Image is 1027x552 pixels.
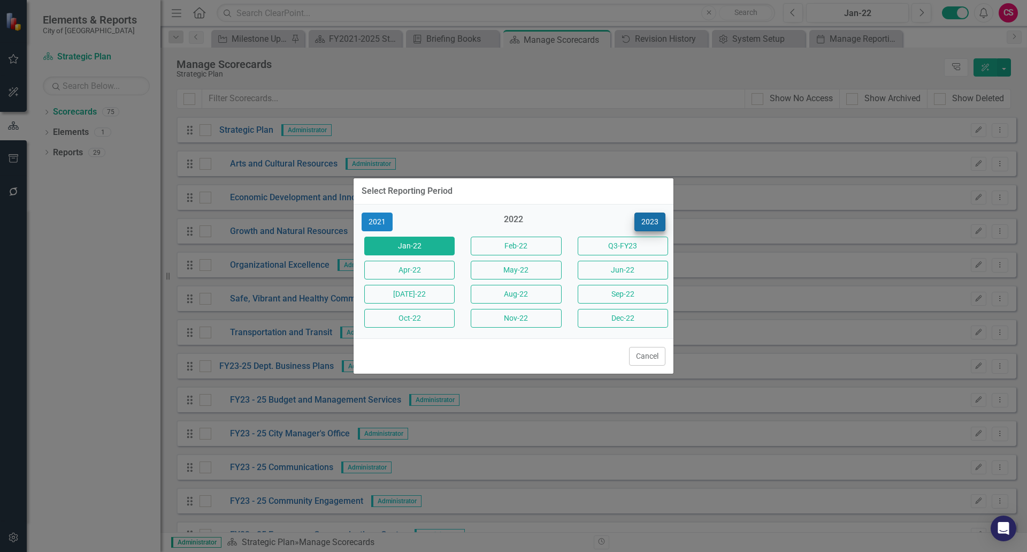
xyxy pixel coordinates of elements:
[471,237,561,255] button: Feb-22
[578,309,668,328] button: Dec-22
[364,261,455,279] button: Apr-22
[991,516,1016,541] div: Open Intercom Messenger
[362,186,453,196] div: Select Reporting Period
[578,261,668,279] button: Jun-22
[471,309,561,328] button: Nov-22
[629,347,665,366] button: Cancel
[471,285,561,304] button: Aug-22
[468,214,558,231] div: 2022
[578,285,668,304] button: Sep-22
[578,237,668,255] button: Q3-FY23
[364,237,455,255] button: Jan-22
[634,213,665,231] button: 2023
[471,261,561,279] button: May-22
[364,285,455,304] button: [DATE]-22
[364,309,455,328] button: Oct-22
[362,213,393,231] button: 2021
